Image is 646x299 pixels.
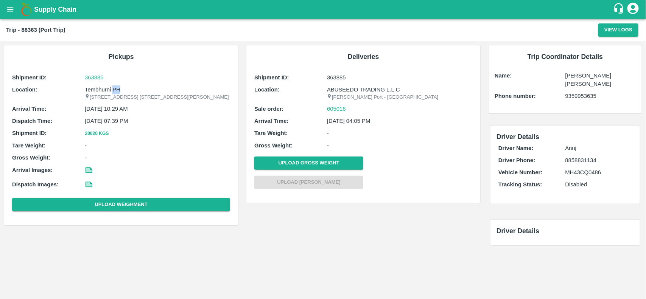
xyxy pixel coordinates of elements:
p: Anuj [565,144,632,152]
p: - [85,153,230,162]
b: Supply Chain [34,6,76,13]
b: Trip - 88363 (Port Trip) [6,27,65,33]
b: Vehicle Number: [498,169,542,175]
span: Driver Details [497,133,539,141]
a: 363885 [85,73,230,82]
button: View Logs [598,23,638,37]
p: 9359953635 [565,92,636,100]
h6: Trip Coordinator Details [495,51,636,62]
button: open drawer [2,1,19,18]
div: account of current user [626,2,640,17]
b: Driver Name: [498,145,533,151]
b: Tare Weight: [254,130,288,136]
h6: Deliveries [252,51,474,62]
p: Tembhurni PH [85,85,230,94]
b: Name: [495,73,512,79]
button: Upload Weighment [12,198,230,211]
b: Dispatch Images: [12,181,59,187]
b: Gross Weight: [254,143,293,149]
div: customer-support [613,3,626,16]
b: Arrival Time: [254,118,288,124]
b: Arrival Images: [12,167,53,173]
b: Location: [254,87,280,93]
p: [STREET_ADDRESS] [STREET_ADDRESS][PERSON_NAME] [85,94,230,101]
h6: Pickups [10,51,232,62]
b: Shipment ID: [12,74,47,81]
p: [DATE] 10:29 AM [85,105,230,113]
b: Shipment ID: [12,130,47,136]
a: Supply Chain [34,4,613,15]
p: - [85,141,230,150]
p: [PERSON_NAME] Port - [GEOGRAPHIC_DATA] [327,94,472,101]
b: Arrival Time: [12,106,46,112]
b: Shipment ID: [254,74,289,81]
b: Driver Phone: [498,157,535,163]
p: [DATE] 04:05 PM [327,117,472,125]
b: Location: [12,87,37,93]
p: MH43CQ0486 [565,168,632,177]
button: Upload Gross Weight [254,156,363,170]
b: Dispatch Time: [12,118,52,124]
p: ABUSEEDO TRADING L.L.C [327,85,472,94]
p: - [327,129,472,137]
p: [PERSON_NAME] [PERSON_NAME] [565,71,636,88]
button: 20020 Kgs [85,130,109,138]
p: 363885 [327,73,472,82]
b: Phone number: [495,93,536,99]
b: Tare Weight: [12,143,46,149]
b: Tracking Status: [498,181,542,187]
p: 8858831134 [565,156,632,164]
img: logo [19,2,34,17]
p: Disabled [565,180,632,189]
b: Gross Weight: [12,155,50,161]
span: Driver Details [497,227,539,235]
p: [DATE] 07:39 PM [85,117,230,125]
p: - [327,141,472,150]
b: Sale order: [254,106,284,112]
a: 605016 [327,105,346,113]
